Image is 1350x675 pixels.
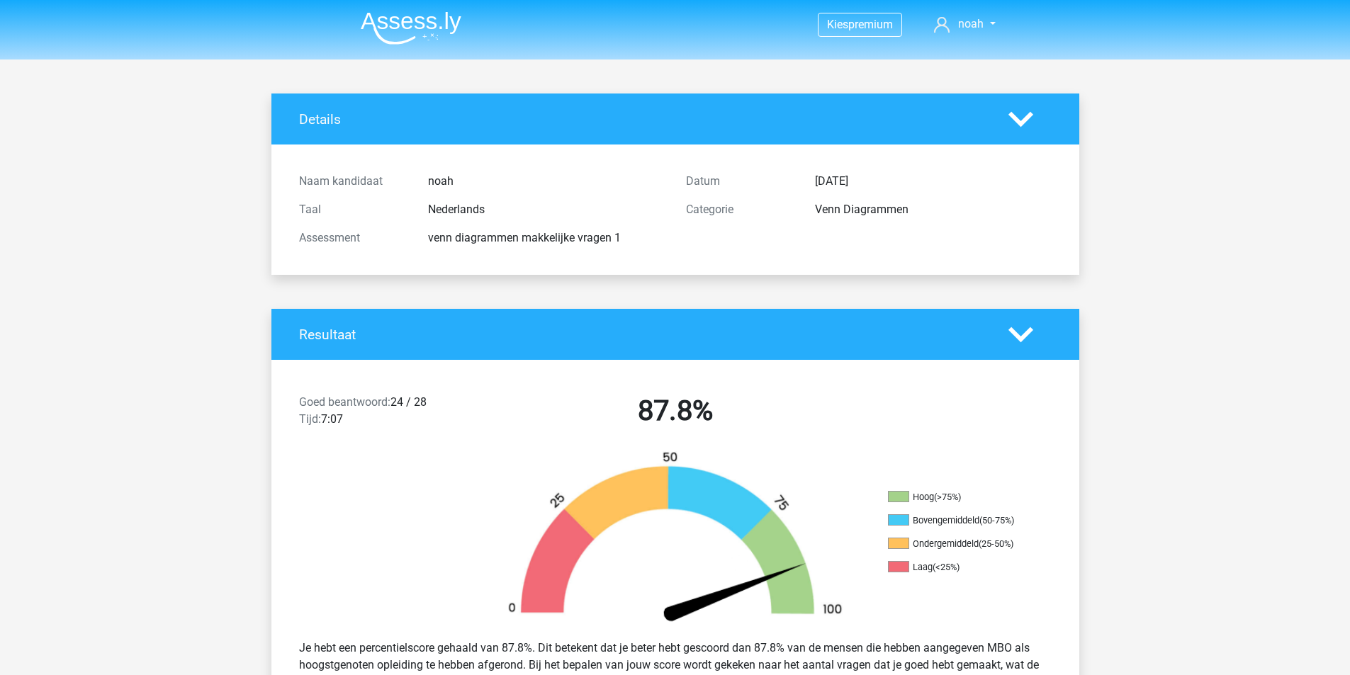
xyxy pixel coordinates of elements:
div: Taal [288,201,417,218]
li: Laag [888,561,1030,574]
span: Goed beantwoord: [299,395,390,409]
li: Hoog [888,491,1030,504]
div: Assessment [288,229,417,246]
a: noah [928,16,1001,33]
h4: Details [299,111,987,127]
div: venn diagrammen makkelijke vragen 1 [417,229,675,246]
div: Datum [675,173,804,190]
div: 24 / 28 7:07 [288,394,482,433]
div: (<25%) [933,562,960,572]
a: Kiespremium [819,15,901,34]
div: (50-75%) [979,515,1014,526]
h2: 87.8% [493,394,858,428]
li: Ondergemiddeld [888,538,1030,550]
li: Bovengemiddeld [888,514,1030,527]
span: Kies [827,18,848,31]
div: Naam kandidaat [288,173,417,190]
span: noah [958,17,984,30]
div: Categorie [675,201,804,218]
div: noah [417,173,675,190]
span: premium [848,18,893,31]
div: Nederlands [417,201,675,218]
div: [DATE] [804,173,1062,190]
div: (25-50%) [979,538,1013,549]
img: 88.3ef8f83e0fc4.png [484,450,867,628]
img: Assessly [361,11,461,45]
div: (>75%) [934,492,961,502]
h4: Resultaat [299,327,987,343]
span: Tijd: [299,412,321,426]
div: Venn Diagrammen [804,201,1062,218]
